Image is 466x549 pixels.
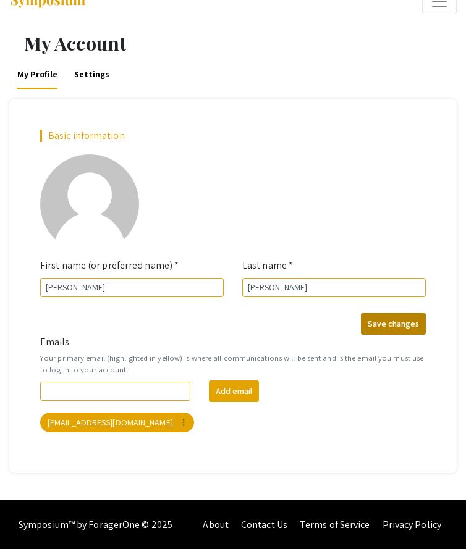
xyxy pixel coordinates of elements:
[242,258,293,273] label: Last name *
[16,59,59,89] a: My Profile
[40,410,426,435] mat-chip-list: Your emails
[203,518,229,531] a: About
[209,380,259,402] button: Add email
[40,352,426,375] small: Your primary email (highlighted in yellow) is where all communications will be sent and is the em...
[73,59,111,89] a: Settings
[300,518,370,531] a: Terms of Service
[40,130,426,141] h2: Basic information
[241,518,287,531] a: Contact Us
[40,335,70,350] label: Emails
[40,258,179,273] label: First name (or preferred name) *
[178,417,189,428] mat-icon: more_vert
[361,313,426,335] button: Save changes
[383,518,441,531] a: Privacy Policy
[38,410,197,435] app-email-chip: Your primary email
[40,413,194,432] mat-chip: [EMAIL_ADDRESS][DOMAIN_NAME]
[9,493,53,540] iframe: Chat
[24,32,457,54] h1: My Account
